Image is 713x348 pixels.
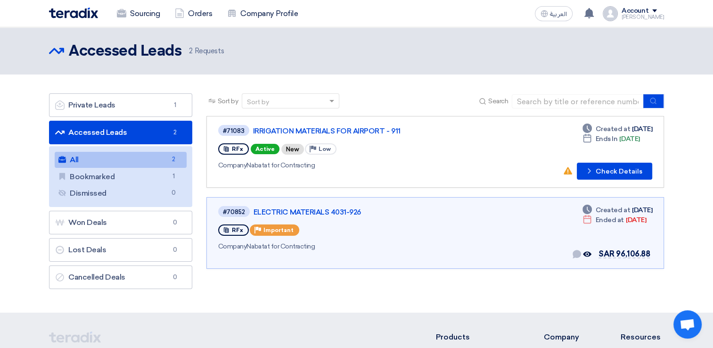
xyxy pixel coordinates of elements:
span: RFx [232,227,243,233]
span: Low [319,146,331,152]
a: Open chat [673,310,702,339]
span: 2 [189,47,193,55]
div: #71083 [223,128,245,134]
span: 2 [168,155,179,165]
span: Ends In [596,134,618,144]
span: Search [488,96,508,106]
a: Won Deals0 [49,211,192,234]
span: 0 [169,218,180,227]
img: profile_test.png [603,6,618,21]
span: Active [251,144,279,154]
a: Cancelled Deals0 [49,265,192,289]
span: Company [218,242,247,250]
span: Created at [596,124,630,134]
span: Important [263,227,294,233]
div: [DATE] [582,124,652,134]
a: Company Profile [220,3,305,24]
li: Company [543,331,592,343]
div: [DATE] [582,134,640,144]
a: Orders [167,3,220,24]
button: Check Details [577,163,652,180]
span: Requests [189,46,224,57]
span: العربية [550,11,567,17]
div: Account [622,7,648,15]
div: [DATE] [582,215,646,225]
span: Ended at [596,215,624,225]
a: Sourcing [109,3,167,24]
div: Nabatat for Contracting [218,160,491,170]
a: Dismissed [55,185,187,201]
div: Nabatat for Contracting [218,241,491,251]
span: 2 [169,128,180,137]
h2: Accessed Leads [69,42,181,61]
a: Bookmarked [55,169,187,185]
button: العربية [535,6,573,21]
div: [PERSON_NAME] [622,15,664,20]
a: Private Leads1 [49,93,192,117]
span: 1 [169,100,180,110]
span: RFx [232,146,243,152]
a: All [55,152,187,168]
span: 0 [169,245,180,255]
li: Resources [621,331,664,343]
span: Sort by [218,96,238,106]
span: 0 [169,273,180,282]
span: 1 [168,172,179,182]
a: Accessed Leads2 [49,121,192,144]
a: ELECTRIC MATERIALS 4031-926 [254,208,489,216]
span: Created at [596,205,630,215]
img: Teradix logo [49,8,98,18]
div: Sort by [247,97,269,107]
span: Company [218,161,247,169]
li: Products [436,331,516,343]
input: Search by title or reference number [512,94,644,108]
div: New [281,144,304,155]
span: SAR 96,106.88 [598,249,650,258]
div: #70852 [223,209,245,215]
div: [DATE] [582,205,652,215]
a: IRRIGATION MATERIALS FOR AIRPORT - 911 [253,127,489,135]
span: 0 [168,188,179,198]
a: Lost Deals0 [49,238,192,262]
